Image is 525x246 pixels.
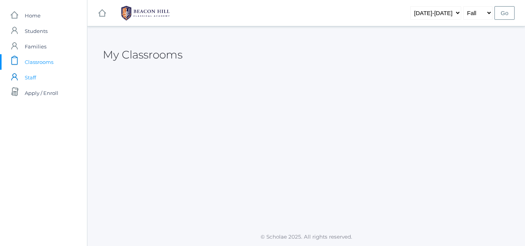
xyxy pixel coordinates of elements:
span: Classrooms [25,54,53,70]
span: Students [25,23,48,39]
span: Staff [25,70,36,85]
h2: My Classrooms [103,49,182,61]
input: Go [494,6,515,20]
p: © Scholae 2025. All rights reserved. [87,233,525,241]
span: Apply / Enroll [25,85,58,101]
img: BHCALogos-05-308ed15e86a5a0abce9b8dd61676a3503ac9727e845dece92d48e8588c001991.png [116,3,174,23]
span: Home [25,8,41,23]
span: Families [25,39,46,54]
